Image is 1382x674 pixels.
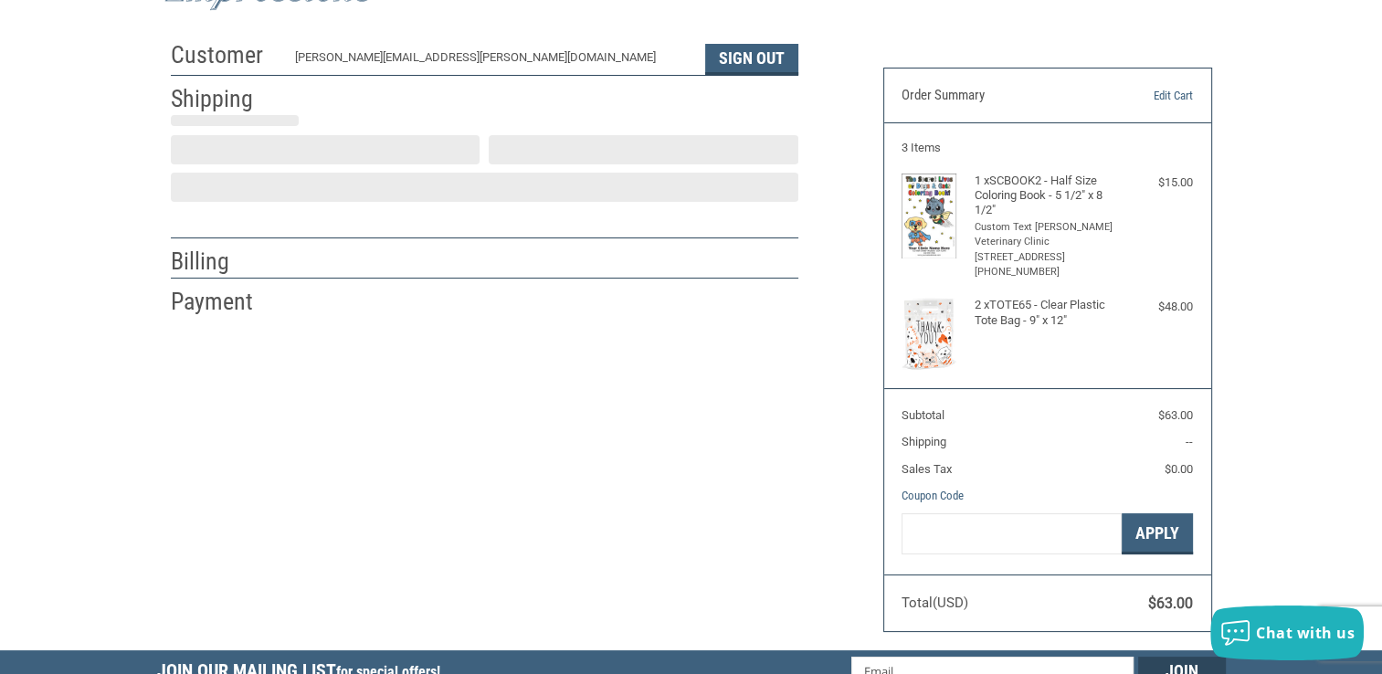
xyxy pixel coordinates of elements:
h2: Shipping [171,84,278,114]
h2: Billing [171,247,278,277]
div: $48.00 [1120,298,1193,316]
span: Shipping [902,435,946,448]
h4: 1 x SCBOOK2 - Half Size Coloring Book - 5 1/2" x 8 1/2" [975,174,1116,218]
a: Coupon Code [902,489,964,502]
h3: Order Summary [902,87,1100,105]
input: Gift Certificate or Coupon Code [902,513,1122,554]
h4: 2 x TOTE65 - Clear Plastic Tote Bag - 9" x 12" [975,298,1116,328]
span: $63.00 [1148,595,1193,612]
span: Total (USD) [902,595,968,611]
span: Chat with us [1256,623,1355,643]
li: Custom Text [PERSON_NAME] Veterinary Clinic [STREET_ADDRESS] [PHONE_NUMBER] [975,220,1116,280]
h2: Payment [171,287,278,317]
a: Edit Cart [1100,87,1193,105]
button: Chat with us [1210,606,1364,660]
button: Sign Out [705,44,798,75]
span: Subtotal [902,408,944,422]
div: [PERSON_NAME][EMAIL_ADDRESS][PERSON_NAME][DOMAIN_NAME] [295,48,687,75]
span: $63.00 [1158,408,1193,422]
span: Sales Tax [902,462,952,476]
div: $15.00 [1120,174,1193,192]
span: $0.00 [1165,462,1193,476]
span: -- [1186,435,1193,448]
h2: Customer [171,40,278,70]
button: Apply [1122,513,1193,554]
h3: 3 Items [902,141,1193,155]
